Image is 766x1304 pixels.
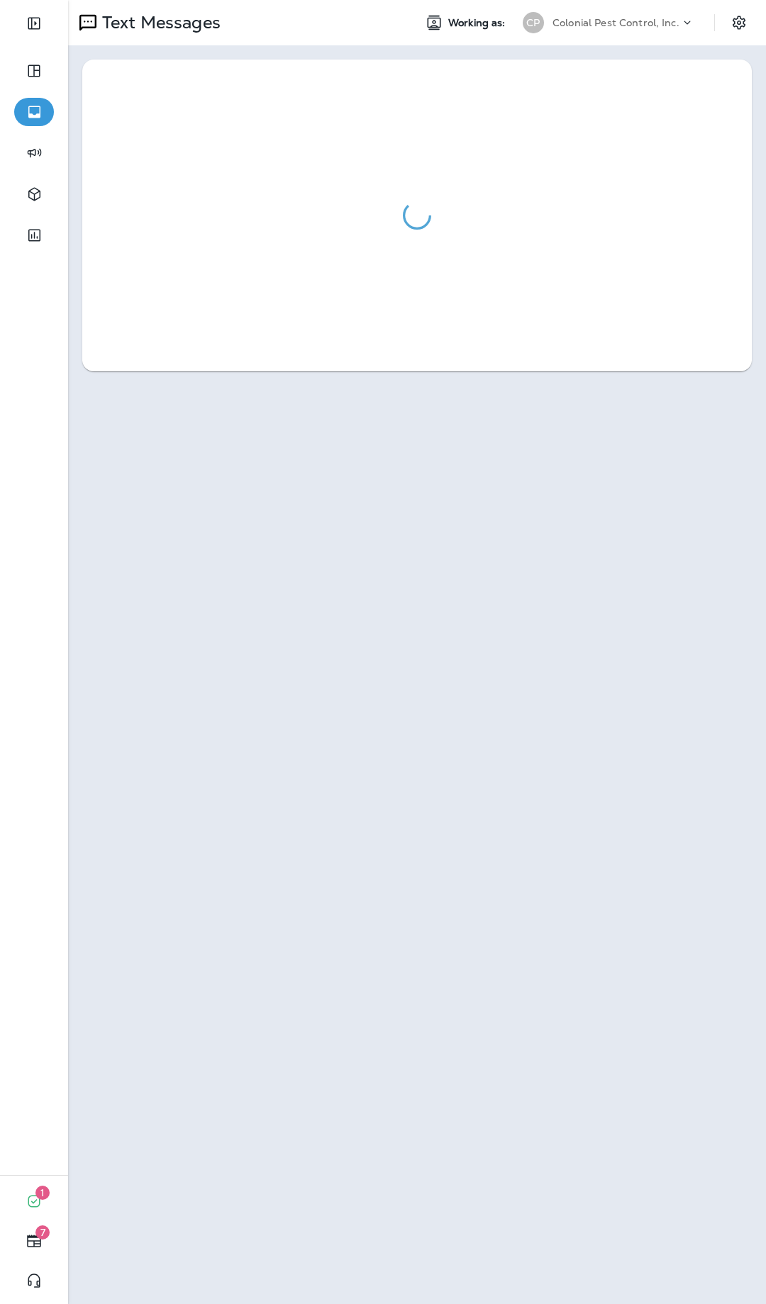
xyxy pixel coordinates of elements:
button: 7 [14,1227,54,1255]
button: Settings [726,10,752,35]
button: Expand Sidebar [14,9,54,38]
p: Text Messages [96,12,221,33]
p: Colonial Pest Control, Inc. [553,17,679,28]
span: Working as: [448,17,509,29]
span: 7 [35,1225,50,1240]
span: 1 [35,1186,50,1200]
div: CP [523,12,544,33]
button: 1 [14,1187,54,1215]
